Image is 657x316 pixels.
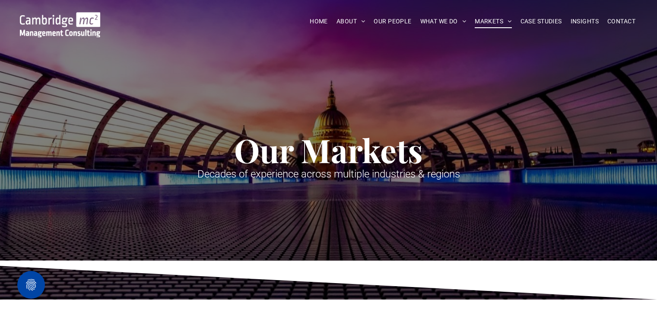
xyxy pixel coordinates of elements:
a: MARKETS [470,15,516,28]
a: INSIGHTS [566,15,603,28]
img: Go to Homepage [20,12,100,37]
a: ABOUT [332,15,370,28]
a: Your Business Transformed | Cambridge Management Consulting [20,13,100,23]
a: CASE STUDIES [516,15,566,28]
a: CONTACT [603,15,640,28]
span: Decades of experience across multiple industries & regions [197,168,460,180]
a: HOME [305,15,332,28]
a: WHAT WE DO [416,15,471,28]
a: OUR PEOPLE [369,15,416,28]
span: Our Markets [234,128,423,171]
